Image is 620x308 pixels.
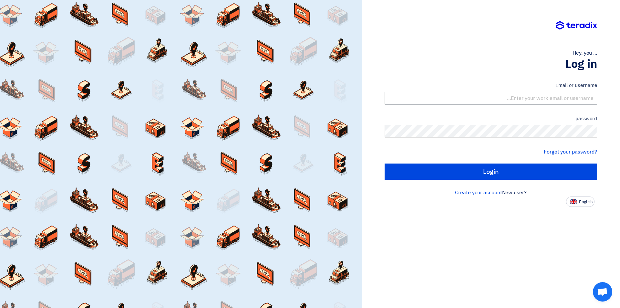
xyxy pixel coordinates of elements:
img: en-US.png [570,199,577,204]
font: New user? [502,189,527,196]
font: Log in [565,55,597,73]
a: Forgot your password? [544,148,597,156]
img: Teradix logo [556,21,597,30]
button: English [566,196,594,207]
font: English [579,199,593,205]
a: Create your account [455,189,502,196]
font: Hey, you ... [573,49,597,57]
div: Open chat [593,282,612,302]
input: Enter your work email or username... [385,92,597,105]
font: Email or username [555,82,597,89]
input: Login [385,164,597,180]
font: password [575,115,597,122]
